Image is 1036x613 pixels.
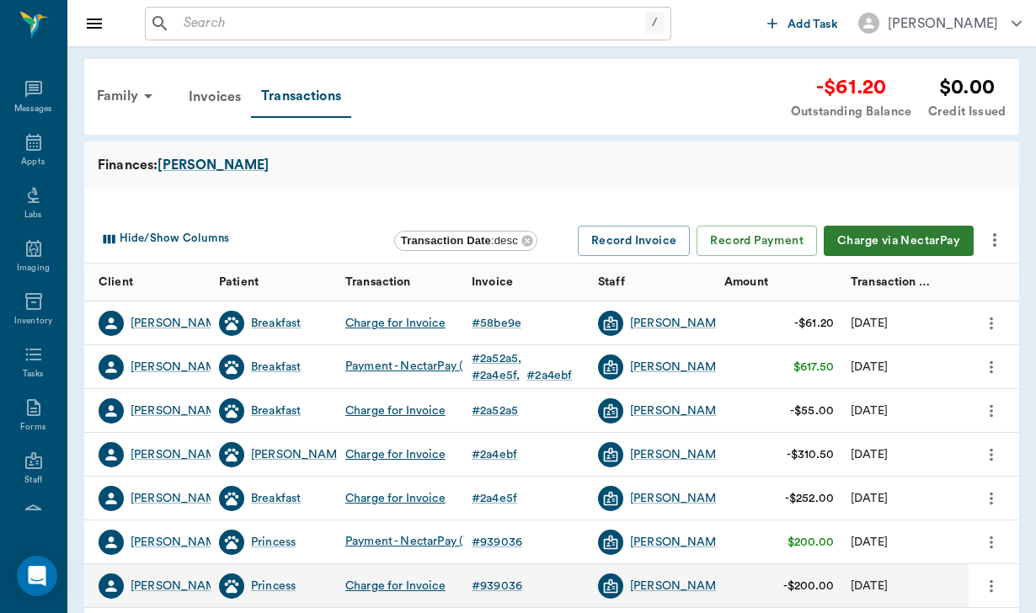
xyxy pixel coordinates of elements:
a: [PERSON_NAME] [630,315,727,332]
div: Breakfast [251,315,301,332]
a: [PERSON_NAME] [131,578,227,594]
div: # 939036 [472,534,522,551]
a: [PERSON_NAME] [131,315,227,332]
a: [PERSON_NAME] [630,490,727,507]
b: Transaction Date [401,234,491,247]
a: [PERSON_NAME] [131,402,227,419]
a: Invoices [179,77,251,117]
div: Transaction Date:desc [394,231,537,251]
a: [PERSON_NAME] [630,534,727,551]
button: Record Payment [697,226,817,257]
button: Charge via NectarPay [824,226,974,257]
div: Payment - NectarPay (Mastercard ending in 0690) [345,354,621,380]
button: Select columns [95,226,233,253]
a: Princess [251,578,296,594]
a: Breakfast [251,490,301,507]
button: [PERSON_NAME] [845,8,1035,39]
div: Charge for Invoice [345,446,446,463]
button: Sort [938,270,962,294]
div: [PERSON_NAME] [630,578,727,594]
button: more [978,440,1005,469]
div: Labs [24,209,42,221]
span: : desc [401,234,518,247]
span: Finances: [98,155,158,175]
a: #2a52a5 [472,350,528,367]
input: Search [177,12,645,35]
a: [PERSON_NAME] [131,446,227,463]
div: # 2a52a5 [472,350,521,367]
div: Transaction Date [842,264,969,301]
a: [PERSON_NAME] [131,534,227,551]
a: #2a52a5 [472,402,525,419]
button: Sort [686,270,709,294]
button: more [978,397,1005,425]
div: Charge for Invoice [345,490,446,507]
div: 07/15/25 [851,315,888,332]
a: Breakfast [251,359,301,376]
a: Transactions [251,76,351,118]
button: Sort [307,270,330,294]
div: Family [87,76,168,116]
a: #939036 [472,578,529,594]
div: Transaction [337,264,463,301]
div: $200.00 [788,534,834,551]
button: Sort [812,270,836,294]
div: Forms [20,421,45,434]
a: #2a4e5f [472,367,526,384]
button: more [978,309,1005,338]
a: #2a4ebf [472,446,524,463]
button: Sort [433,270,457,294]
a: Breakfast [251,402,301,419]
button: more [978,353,1005,381]
div: Imaging [17,262,50,275]
div: # 939036 [472,578,522,594]
div: # 58be9e [472,315,521,332]
div: $617.50 [793,359,834,376]
a: [PERSON_NAME] [131,490,227,507]
a: [PERSON_NAME] [630,446,727,463]
div: -$310.50 [787,446,834,463]
div: 05/15/25 [851,446,888,463]
a: [PERSON_NAME] [630,359,727,376]
a: [PERSON_NAME] [131,359,227,376]
button: more [980,226,1009,254]
a: #939036 [472,534,529,551]
div: # 2a52a5 [472,402,518,419]
div: # 2a4ebf [472,446,517,463]
div: Client [84,264,211,301]
div: -$61.20 [794,315,834,332]
div: [PERSON_NAME] [630,402,727,419]
div: -$200.00 [783,578,834,594]
div: Transaction Date [851,259,934,306]
a: #2a4ebf [526,367,579,384]
div: -$61.20 [791,72,911,103]
div: 05/01/25 [851,534,888,551]
div: Open Intercom Messenger [17,556,57,596]
button: more [978,572,1005,600]
div: -$252.00 [785,490,834,507]
a: Princess [251,534,296,551]
div: Charge for Invoice [345,315,446,332]
div: Credit Issued [928,103,1006,121]
div: Amount [724,259,768,306]
button: Sort [180,270,204,294]
div: Charge for Invoice [345,402,446,419]
div: Appts [21,156,45,168]
div: Charge for Invoice [345,578,446,594]
div: Payment - NectarPay (Mastercard ending in 0818) [345,530,617,555]
div: # 2a4ebf [526,367,572,384]
div: / [645,12,664,35]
